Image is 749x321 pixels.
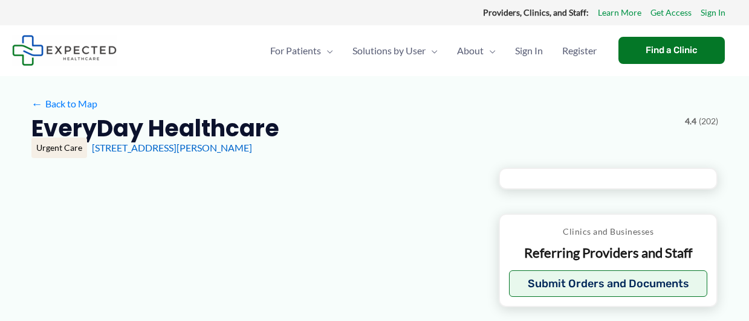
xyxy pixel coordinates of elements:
nav: Primary Site Navigation [261,30,606,72]
a: For PatientsMenu Toggle [261,30,343,72]
a: Sign In [701,5,725,21]
a: ←Back to Map [31,95,97,113]
a: Find a Clinic [618,37,725,64]
a: Sign In [505,30,553,72]
span: Menu Toggle [484,30,496,72]
a: Get Access [650,5,692,21]
strong: Providers, Clinics, and Staff: [483,7,589,17]
a: Register [553,30,606,72]
h2: EveryDay Healthcare [31,113,279,143]
span: ← [31,98,43,109]
span: Menu Toggle [426,30,438,72]
a: Solutions by UserMenu Toggle [343,30,447,72]
span: Sign In [515,30,543,72]
button: Submit Orders and Documents [509,270,708,297]
span: Menu Toggle [321,30,333,72]
span: Register [562,30,597,72]
span: 4.4 [685,113,696,129]
span: About [457,30,484,72]
img: Expected Healthcare Logo - side, dark font, small [12,35,117,66]
p: Clinics and Businesses [509,224,708,240]
div: Urgent Care [31,138,87,158]
a: [STREET_ADDRESS][PERSON_NAME] [92,142,252,153]
p: Referring Providers and Staff [509,244,708,262]
a: Learn More [598,5,641,21]
span: For Patients [270,30,321,72]
span: Solutions by User [352,30,426,72]
a: AboutMenu Toggle [447,30,505,72]
span: (202) [699,113,718,129]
